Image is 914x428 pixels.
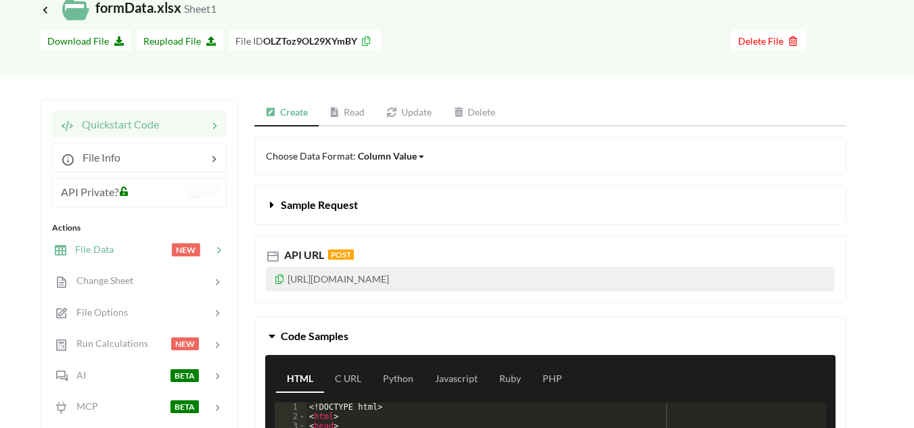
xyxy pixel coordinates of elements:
a: Create [254,99,319,126]
a: Delete [442,99,507,126]
a: C URL [324,366,372,393]
a: Javascript [424,366,488,393]
div: 2 [275,412,306,421]
p: [URL][DOMAIN_NAME] [266,267,835,291]
a: Update [375,99,442,126]
div: Column Value [358,149,417,163]
span: BETA [170,369,199,382]
button: Download File [41,30,131,51]
b: OLZToz9OL29XYmBY [263,35,357,47]
span: Run Calculations [68,337,148,349]
span: Choose Data Format: [266,150,426,162]
span: Reupload File [143,35,216,47]
span: Sample Request [281,198,358,211]
span: File ID [235,35,263,47]
span: API Private? [61,185,118,198]
button: Code Samples [255,317,846,355]
span: API URL [281,248,324,261]
span: AI [68,369,86,381]
span: Code Samples [281,329,348,342]
button: Reupload File [137,30,223,51]
span: File Options [68,306,128,318]
div: Actions [52,222,227,234]
a: HTML [276,366,324,393]
a: Ruby [488,366,532,393]
button: Sample Request [255,186,846,224]
span: Quickstart Code [74,118,159,130]
div: 1 [275,402,306,412]
a: PHP [532,366,573,393]
span: BETA [170,400,199,413]
span: NEW [171,337,199,350]
span: MCP [68,400,98,412]
a: Read [319,99,376,126]
a: Python [372,366,424,393]
span: NEW [172,243,200,256]
span: Change Sheet [68,275,133,286]
span: Delete File [738,35,799,47]
span: File Data [67,243,114,255]
span: POST [328,249,354,260]
span: Download File [47,35,124,47]
small: Sheet1 [184,2,216,15]
button: Delete File [731,30,806,51]
span: File Info [74,151,120,164]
